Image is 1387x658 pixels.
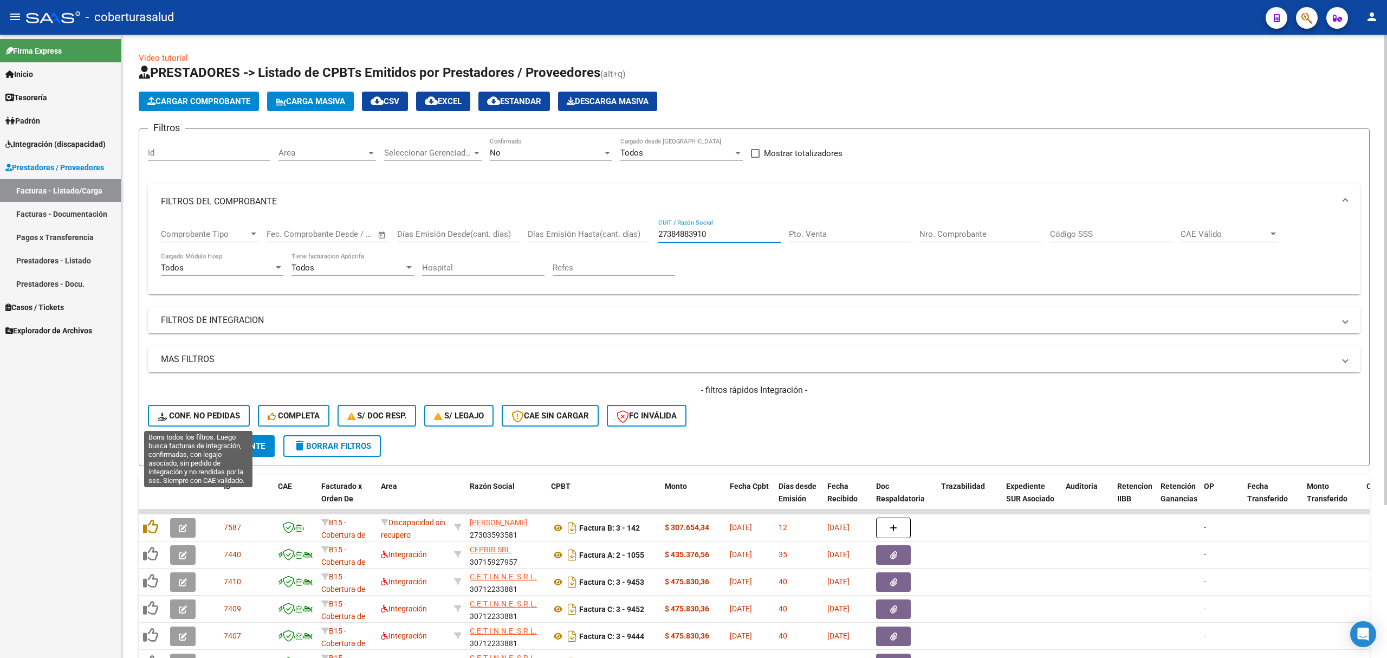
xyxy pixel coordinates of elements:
[827,482,858,503] span: Fecha Recibido
[478,92,550,111] button: Estandar
[1247,482,1288,503] span: Fecha Transferido
[161,314,1334,326] mat-panel-title: FILTROS DE INTEGRACION
[1302,475,1362,522] datatable-header-cell: Monto Transferido
[941,482,985,491] span: Trazabilidad
[148,435,275,457] button: Buscar Comprobante
[565,573,579,591] i: Descargar documento
[224,482,231,491] span: ID
[224,523,241,532] span: 7587
[558,92,657,111] button: Descarga Masiva
[267,229,310,239] input: Fecha inicio
[158,439,171,452] mat-icon: search
[600,69,626,79] span: (alt+q)
[5,138,106,150] span: Integración (discapacidad)
[579,551,644,559] strong: Factura A: 2 - 1055
[148,219,1360,295] div: FILTROS DEL COMPROBANTE
[321,572,365,606] span: B15 - Cobertura de Salud
[381,482,397,491] span: Area
[293,441,371,451] span: Borrar Filtros
[579,605,644,614] strong: Factura C: 3 - 9452
[470,545,511,554] span: CEPRIR SRL
[293,439,306,452] mat-icon: delete
[827,604,850,613] span: [DATE]
[730,482,769,491] span: Fecha Cpbt
[1204,577,1206,586] span: -
[827,577,850,586] span: [DATE]
[381,518,445,539] span: Discapacidad sin recupero
[779,631,787,640] span: 40
[1200,475,1243,522] datatable-header-cell: OP
[470,518,528,527] span: [PERSON_NAME]
[779,523,787,532] span: 12
[147,96,250,106] span: Cargar Comprobante
[511,411,589,421] span: CAE SIN CARGAR
[1156,475,1200,522] datatable-header-cell: Retención Ganancias
[276,96,345,106] span: Carga Masiva
[470,599,537,608] span: C.E.T.I.N.N.E. S.R.L.
[470,517,542,539] div: 27303593581
[86,5,174,29] span: - coberturasalud
[487,96,541,106] span: Estandar
[1204,604,1206,613] span: -
[665,631,709,640] strong: $ 475.830,36
[224,604,241,613] span: 7409
[558,92,657,111] app-download-masive: Descarga masiva de comprobantes (adjuntos)
[730,577,752,586] span: [DATE]
[1117,482,1152,503] span: Retencion IIBB
[470,544,542,566] div: 30715927957
[267,92,354,111] button: Carga Masiva
[381,604,427,613] span: Integración
[381,550,427,559] span: Integración
[161,196,1334,208] mat-panel-title: FILTROS DEL COMPROBANTE
[617,411,677,421] span: FC Inválida
[1002,475,1061,522] datatable-header-cell: Expediente SUR Asociado
[1066,482,1098,491] span: Auditoria
[1243,475,1302,522] datatable-header-cell: Fecha Transferido
[258,405,329,427] button: Completa
[579,578,644,586] strong: Factura C: 3 - 9453
[371,94,384,107] mat-icon: cloud_download
[1350,621,1376,647] div: Open Intercom Messenger
[827,631,850,640] span: [DATE]
[148,384,1360,396] h4: - filtros rápidos Integración -
[425,94,438,107] mat-icon: cloud_download
[321,599,365,633] span: B15 - Cobertura de Salud
[665,550,709,559] strong: $ 435.376,56
[827,550,850,559] span: [DATE]
[1181,229,1268,239] span: CAE Válido
[219,475,274,522] datatable-header-cell: ID
[779,482,816,503] span: Días desde Emisión
[502,405,599,427] button: CAE SIN CARGAR
[424,405,494,427] button: S/ legajo
[5,68,33,80] span: Inicio
[1006,482,1054,503] span: Expediente SUR Asociado
[161,229,249,239] span: Comprobante Tipo
[465,475,547,522] datatable-header-cell: Razón Social
[158,441,265,451] span: Buscar Comprobante
[470,598,542,621] div: 30712233881
[381,577,427,586] span: Integración
[1161,482,1197,503] span: Retención Ganancias
[317,475,377,522] datatable-header-cell: Facturado x Orden De
[274,475,317,522] datatable-header-cell: CAE
[278,148,366,158] span: Area
[660,475,725,522] datatable-header-cell: Monto
[320,229,373,239] input: Fecha fin
[565,628,579,645] i: Descargar documento
[376,229,388,241] button: Open calendar
[224,631,241,640] span: 7407
[1204,631,1206,640] span: -
[607,405,686,427] button: FC Inválida
[730,523,752,532] span: [DATE]
[470,482,515,491] span: Razón Social
[665,577,709,586] strong: $ 475.830,36
[1307,482,1347,503] span: Monto Transferido
[5,45,62,57] span: Firma Express
[551,482,571,491] span: CPBT
[377,475,450,522] datatable-header-cell: Area
[148,120,185,136] h3: Filtros
[827,523,850,532] span: [DATE]
[1204,523,1206,532] span: -
[5,115,40,127] span: Padrón
[1204,482,1214,491] span: OP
